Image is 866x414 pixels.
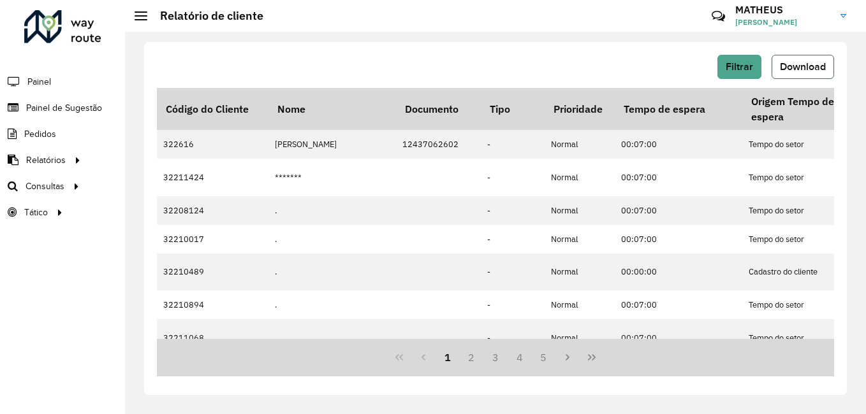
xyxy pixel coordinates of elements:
[481,319,545,356] td: -
[532,345,556,369] button: 5
[545,159,615,196] td: Normal
[436,345,460,369] button: 1
[508,345,532,369] button: 4
[268,319,396,356] td: .
[268,253,396,290] td: .
[268,290,396,319] td: .
[615,88,742,130] th: Tempo de espera
[615,159,742,196] td: 00:07:00
[615,319,742,356] td: 00:07:00
[26,153,66,167] span: Relatórios
[26,180,64,193] span: Consultas
[157,319,268,356] td: 32211068
[481,159,545,196] td: -
[545,196,615,225] td: Normal
[147,9,263,23] h2: Relatório de cliente
[481,130,545,159] td: -
[27,75,51,89] span: Painel
[24,127,56,141] span: Pedidos
[481,196,545,225] td: -
[735,17,831,28] span: [PERSON_NAME]
[396,130,481,159] td: 12437062602
[268,225,396,253] td: .
[268,88,396,130] th: Nome
[615,253,742,290] td: 00:00:00
[268,130,396,159] td: [PERSON_NAME]
[157,290,268,319] td: 32210894
[157,159,268,196] td: 32211424
[459,345,483,369] button: 2
[555,345,580,369] button: Next Page
[780,61,826,72] span: Download
[481,88,545,130] th: Tipo
[615,225,742,253] td: 00:07:00
[735,4,831,16] h3: MATHEUS
[481,225,545,253] td: -
[396,88,481,130] th: Documento
[157,225,268,253] td: 32210017
[481,253,545,290] td: -
[615,130,742,159] td: 00:07:00
[717,55,761,79] button: Filtrar
[483,345,508,369] button: 3
[157,88,268,130] th: Código do Cliente
[157,130,268,159] td: 322616
[580,345,604,369] button: Last Page
[772,55,834,79] button: Download
[615,290,742,319] td: 00:07:00
[545,88,615,130] th: Prioridade
[545,319,615,356] td: Normal
[545,253,615,290] td: Normal
[268,196,396,225] td: .
[545,130,615,159] td: Normal
[545,290,615,319] td: Normal
[24,206,48,219] span: Tático
[481,290,545,319] td: -
[545,225,615,253] td: Normal
[615,196,742,225] td: 00:07:00
[26,101,102,115] span: Painel de Sugestão
[157,196,268,225] td: 32208124
[726,61,753,72] span: Filtrar
[157,253,268,290] td: 32210489
[705,3,732,30] a: Contato Rápido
